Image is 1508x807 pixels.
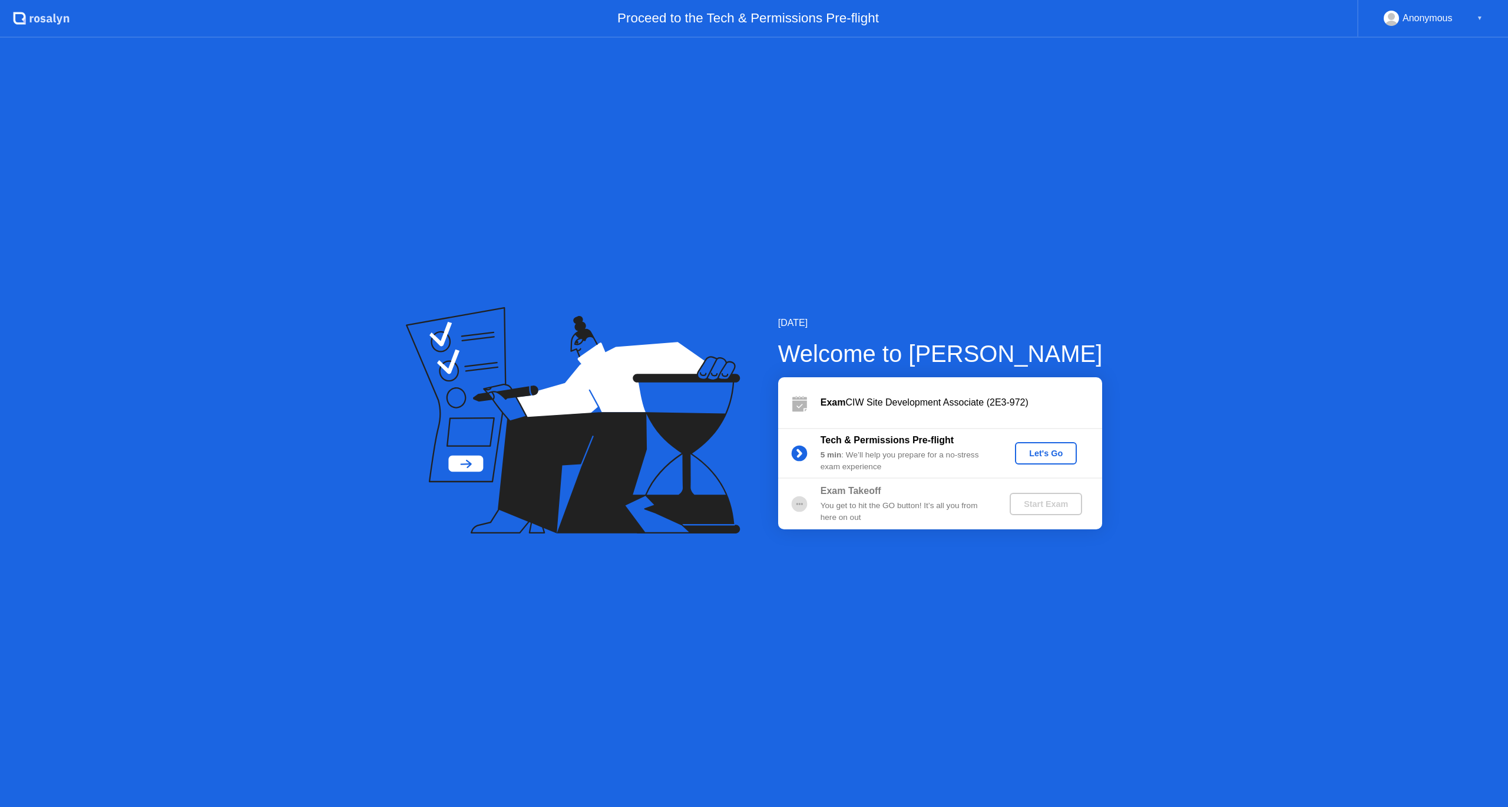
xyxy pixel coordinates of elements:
[821,396,1102,410] div: CIW Site Development Associate (2E3-972)
[1015,442,1077,465] button: Let's Go
[821,450,842,459] b: 5 min
[821,449,990,473] div: : We’ll help you prepare for a no-stress exam experience
[821,500,990,524] div: You get to hit the GO button! It’s all you from here on out
[1010,493,1082,515] button: Start Exam
[1403,11,1453,26] div: Anonymous
[1014,499,1077,509] div: Start Exam
[778,316,1103,330] div: [DATE]
[1477,11,1483,26] div: ▼
[821,435,954,445] b: Tech & Permissions Pre-flight
[821,486,881,496] b: Exam Takeoff
[1020,449,1072,458] div: Let's Go
[821,397,846,407] b: Exam
[778,336,1103,371] div: Welcome to [PERSON_NAME]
